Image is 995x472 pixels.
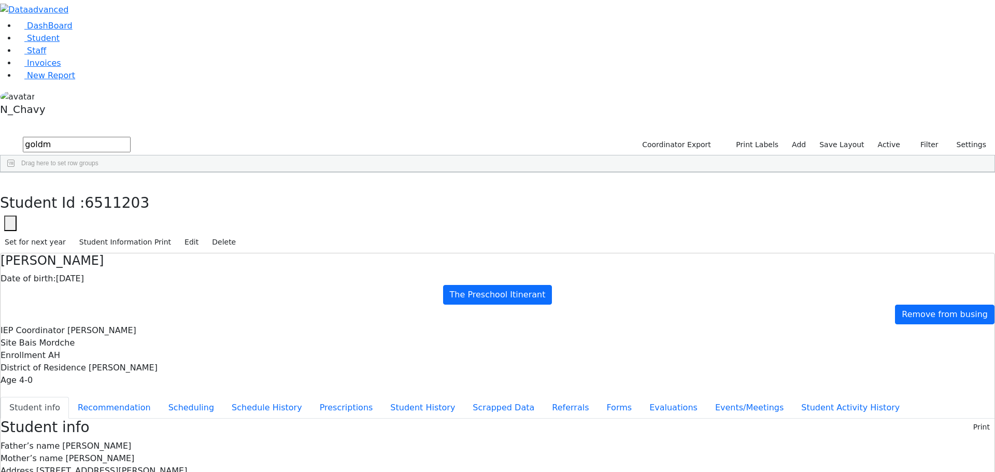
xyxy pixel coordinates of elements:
[17,58,61,68] a: Invoices
[1,419,90,436] h3: Student info
[223,397,311,419] button: Schedule History
[207,234,240,250] button: Delete
[75,234,176,250] button: Student Information Print
[1,273,994,285] div: [DATE]
[27,58,61,68] span: Invoices
[19,375,33,385] span: 4-0
[89,363,158,373] span: [PERSON_NAME]
[160,397,223,419] button: Scheduling
[464,397,543,419] button: Scrapped Data
[311,397,382,419] button: Prescriptions
[598,397,641,419] button: Forms
[48,350,60,360] span: AH
[1,397,69,419] button: Student info
[17,33,60,43] a: Student
[17,46,46,55] a: Staff
[1,253,994,268] h4: [PERSON_NAME]
[1,337,17,349] label: Site
[635,137,716,153] button: Coordinator Export
[1,374,17,387] label: Age
[180,234,203,250] button: Edit
[19,338,75,348] span: Bais Mordche
[724,137,783,153] button: Print Labels
[815,137,869,153] button: Save Layout
[641,397,706,419] button: Evaluations
[17,70,75,80] a: New Report
[17,21,73,31] a: DashBoard
[85,194,150,211] span: 6511203
[62,441,131,451] span: [PERSON_NAME]
[895,305,994,324] a: Remove from busing
[69,397,160,419] button: Recommendation
[21,160,98,167] span: Drag here to set row groups
[969,419,994,435] button: Print
[381,397,464,419] button: Student History
[1,349,46,362] label: Enrollment
[27,70,75,80] span: New Report
[943,137,991,153] button: Settings
[65,453,134,463] span: [PERSON_NAME]
[23,137,131,152] input: Search
[792,397,908,419] button: Student Activity History
[907,137,943,153] button: Filter
[873,137,905,153] label: Active
[706,397,792,419] button: Events/Meetings
[543,397,598,419] button: Referrals
[1,362,86,374] label: District of Residence
[443,285,552,305] a: The Preschool Itinerant
[787,137,811,153] a: Add
[1,273,56,285] label: Date of birth:
[1,324,65,337] label: IEP Coordinator
[27,46,46,55] span: Staff
[1,452,63,465] label: Mother’s name
[27,33,60,43] span: Student
[902,309,988,319] span: Remove from busing
[27,21,73,31] span: DashBoard
[67,325,136,335] span: [PERSON_NAME]
[1,440,60,452] label: Father’s name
